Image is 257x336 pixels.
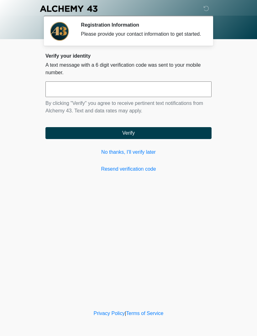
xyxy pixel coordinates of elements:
[45,148,212,156] a: No thanks, I'll verify later
[125,311,126,316] a: |
[45,61,212,76] p: A text message with a 6 digit verification code was sent to your mobile number.
[126,311,163,316] a: Terms of Service
[45,100,212,115] p: By clicking "Verify" you agree to receive pertinent text notifications from Alchemy 43. Text and ...
[45,127,212,139] button: Verify
[50,22,69,41] img: Agent Avatar
[81,22,202,28] h2: Registration Information
[81,30,202,38] div: Please provide your contact information to get started.
[45,165,212,173] a: Resend verification code
[94,311,125,316] a: Privacy Policy
[45,53,212,59] h2: Verify your identity
[39,5,98,13] img: Alchemy 43 Logo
